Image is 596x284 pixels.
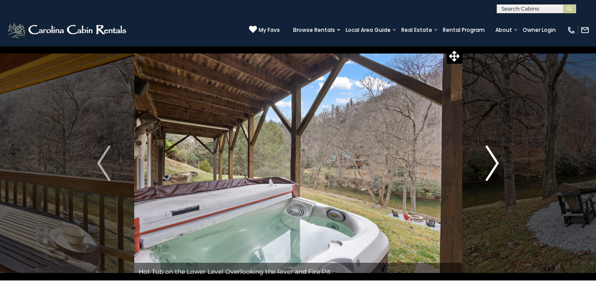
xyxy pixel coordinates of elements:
[581,26,589,35] img: mail-regular-white.png
[249,25,280,35] a: My Favs
[97,146,110,181] img: arrow
[259,26,280,34] span: My Favs
[7,21,129,39] img: White-1-2.png
[134,263,462,280] div: Hot Tub on the Lower Level Overlooking the River and Fire Pit
[73,46,134,280] button: Previous
[289,24,339,36] a: Browse Rentals
[397,24,437,36] a: Real Estate
[438,24,489,36] a: Rental Program
[567,26,576,35] img: phone-regular-white.png
[518,24,560,36] a: Owner Login
[491,24,517,36] a: About
[486,146,499,181] img: arrow
[341,24,395,36] a: Local Area Guide
[462,46,523,280] button: Next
